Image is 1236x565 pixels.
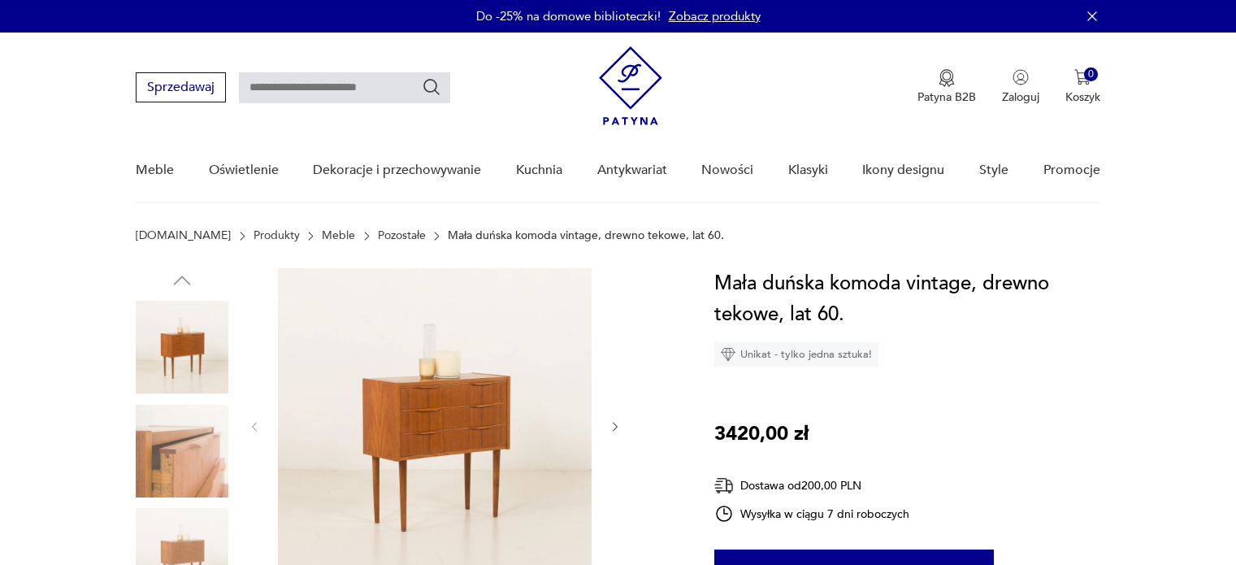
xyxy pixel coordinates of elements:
[136,139,174,202] a: Meble
[378,229,426,242] a: Pozostałe
[714,476,734,496] img: Ikona dostawy
[714,419,809,450] p: 3420,00 zł
[788,139,828,202] a: Klasyki
[1002,69,1039,105] button: Zaloguj
[701,139,753,202] a: Nowości
[422,77,441,97] button: Szukaj
[599,46,662,125] img: Patyna - sklep z meblami i dekoracjami vintage
[1084,67,1098,81] div: 0
[1013,69,1029,85] img: Ikonka użytkownika
[714,342,878,367] div: Unikat - tylko jedna sztuka!
[714,476,909,496] div: Dostawa od 200,00 PLN
[136,405,228,498] img: Zdjęcie produktu Mała duńska komoda vintage, drewno tekowe, lat 60.
[714,504,909,524] div: Wysyłka w ciągu 7 dni roboczych
[979,139,1008,202] a: Style
[939,69,955,87] img: Ikona medalu
[476,8,661,24] p: Do -25% na domowe biblioteczki!
[136,301,228,393] img: Zdjęcie produktu Mała duńska komoda vintage, drewno tekowe, lat 60.
[1065,69,1100,105] button: 0Koszyk
[917,69,976,105] a: Ikona medaluPatyna B2B
[1074,69,1091,85] img: Ikona koszyka
[721,347,735,362] img: Ikona diamentu
[448,229,724,242] p: Mała duńska komoda vintage, drewno tekowe, lat 60.
[209,139,279,202] a: Oświetlenie
[917,89,976,105] p: Patyna B2B
[1065,89,1100,105] p: Koszyk
[322,229,355,242] a: Meble
[862,139,944,202] a: Ikony designu
[136,229,231,242] a: [DOMAIN_NAME]
[669,8,761,24] a: Zobacz produkty
[136,72,226,102] button: Sprzedawaj
[917,69,976,105] button: Patyna B2B
[254,229,300,242] a: Produkty
[136,83,226,94] a: Sprzedawaj
[313,139,481,202] a: Dekoracje i przechowywanie
[516,139,562,202] a: Kuchnia
[714,268,1100,330] h1: Mała duńska komoda vintage, drewno tekowe, lat 60.
[597,139,667,202] a: Antykwariat
[1043,139,1100,202] a: Promocje
[1002,89,1039,105] p: Zaloguj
